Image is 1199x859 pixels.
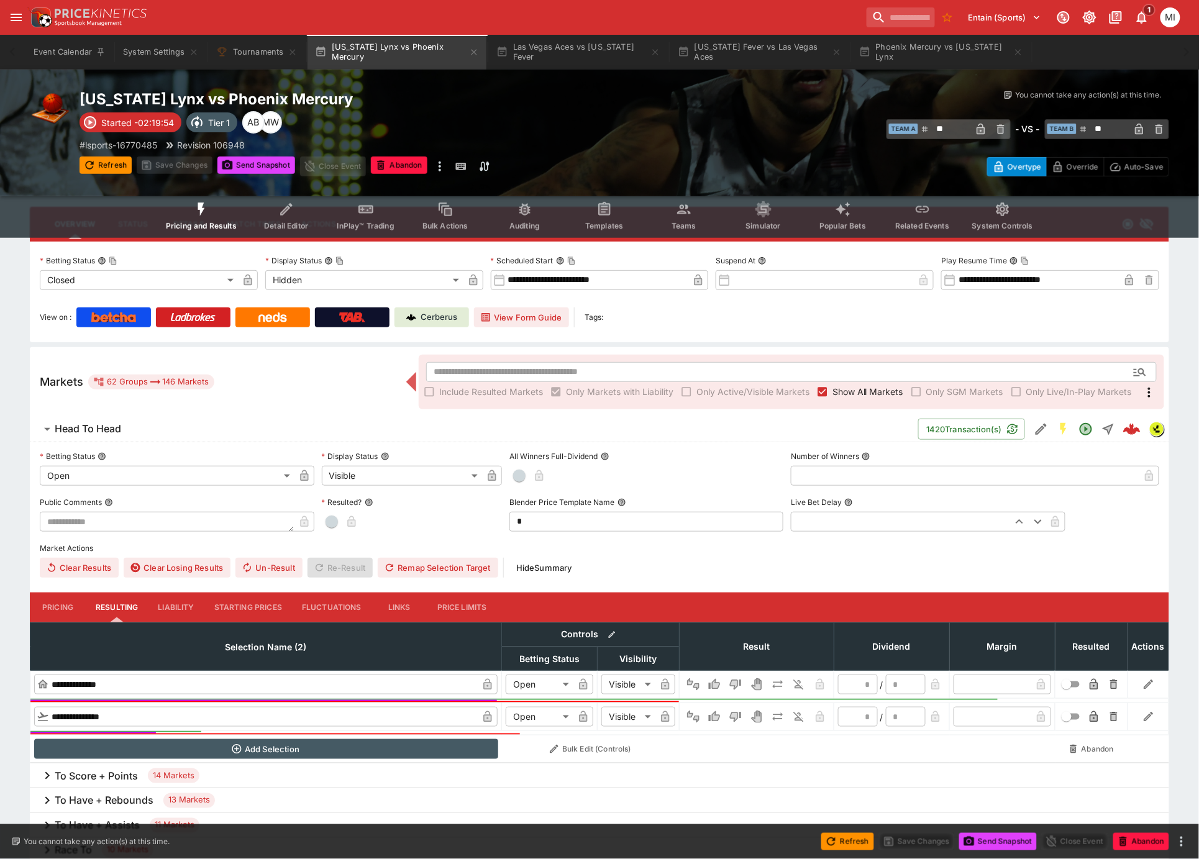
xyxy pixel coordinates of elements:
button: more [1174,834,1189,849]
button: Event Calendar [26,35,113,70]
img: TabNZ [339,312,365,322]
button: Price Limits [427,593,497,622]
div: / [880,678,883,691]
svg: Open [1078,422,1093,437]
span: 13 Markets [163,794,215,807]
button: Fluctuations [292,593,372,622]
button: Copy To Clipboard [1021,257,1029,265]
button: Open [1129,361,1151,383]
span: Only SGM Markets [926,385,1003,398]
button: Betting Status [98,452,106,461]
div: Hidden [265,270,463,290]
button: Not Set [683,675,703,694]
span: Related Events [895,221,949,230]
button: Suspend At [758,257,767,265]
p: You cannot take any action(s) at this time. [1016,89,1162,101]
div: Open [506,707,573,727]
button: Copy To Clipboard [567,257,576,265]
button: Play Resume TimeCopy To Clipboard [1010,257,1018,265]
button: Head To Head [30,417,918,442]
p: Tier 1 [208,116,230,129]
img: Neds [258,312,286,322]
h6: To Have + Assists [55,819,140,832]
span: Show All Markets [832,385,903,398]
button: Edit Detail [1030,418,1052,440]
button: Resulted? [365,498,373,507]
button: [US_STATE] Fever vs Las Vegas Aces [670,35,849,70]
p: Live Bet Delay [791,497,842,507]
div: Visible [601,675,655,694]
p: Public Comments [40,497,102,507]
span: Re-Result [308,558,373,578]
button: Push [768,707,788,727]
button: Connected to PK [1052,6,1075,29]
span: Bulk Actions [422,221,468,230]
div: Closed [40,270,238,290]
h2: Copy To Clipboard [80,89,624,109]
button: Eliminated In Play [789,675,809,694]
button: [US_STATE] Lynx vs Phoenix Mercury [308,35,486,70]
img: Ladbrokes [170,312,216,322]
button: Overtype [987,157,1047,176]
h6: To Score + Points [55,770,138,783]
button: Tournaments [209,35,305,70]
p: Number of Winners [791,451,859,461]
span: Simulator [746,221,781,230]
p: Betting Status [40,255,95,266]
svg: More [1142,385,1157,400]
span: Only Active/Visible Markets [696,385,809,398]
th: Dividend [834,622,950,670]
button: No Bookmarks [937,7,957,27]
img: Betcha [91,312,136,322]
label: View on : [40,307,71,327]
img: Cerberus [406,312,416,322]
button: Refresh [80,157,132,174]
p: Scheduled Start [491,255,554,266]
span: Teams [672,221,696,230]
button: Open [1075,418,1097,440]
button: Starting Prices [204,593,292,622]
img: logo-cerberus--red.svg [1123,420,1141,438]
label: Tags: [585,307,603,327]
button: Lose [726,675,745,694]
p: Auto-Save [1124,160,1164,173]
span: 14 Markets [148,770,199,782]
button: Refresh [821,833,873,850]
button: Documentation [1105,6,1127,29]
button: Display Status [381,452,390,461]
div: Start From [987,157,1169,176]
th: Margin [950,622,1055,670]
p: Play Resume Time [941,255,1007,266]
span: 11 Markets [150,819,199,832]
button: Copy To Clipboard [109,257,117,265]
img: lsports [1150,422,1164,436]
h6: - VS - [1016,122,1040,135]
button: Abandon [1059,739,1124,759]
button: Toggle light/dark mode [1078,6,1101,29]
span: System Controls [972,221,1033,230]
span: Mark an event as closed and abandoned. [371,158,427,171]
button: View Form Guide [474,307,569,327]
div: Open [40,466,294,486]
button: Bulk edit [604,627,620,643]
span: Templates [585,221,623,230]
div: b463a12f-ea2e-4b2a-9951-81699fcaba6c [1123,420,1141,438]
span: Include Resulted Markets [439,385,543,398]
button: Un-Result [235,558,302,578]
button: Void [747,675,767,694]
button: Win [704,707,724,727]
div: lsports [1149,422,1164,437]
input: search [867,7,935,27]
button: Auto-Save [1104,157,1169,176]
label: Market Actions [40,539,1159,558]
span: Only Markets with Liability [566,385,673,398]
button: Straight [1097,418,1119,440]
p: Resulted? [322,497,362,507]
button: Push [768,675,788,694]
th: Resulted [1055,622,1128,670]
button: Remap Selection Target [378,558,498,578]
p: Revision 106948 [177,139,245,152]
button: SGM Enabled [1052,418,1075,440]
button: Resulting [86,593,148,622]
span: InPlay™ Trading [337,221,394,230]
